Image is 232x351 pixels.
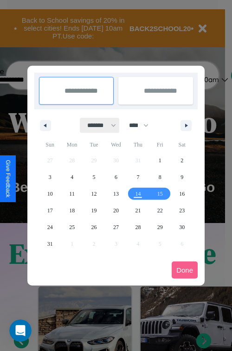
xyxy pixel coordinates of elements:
[127,219,149,236] button: 28
[115,169,117,185] span: 6
[39,236,61,252] button: 31
[171,202,193,219] button: 23
[61,137,83,152] span: Mon
[159,152,161,169] span: 1
[61,169,83,185] button: 4
[127,169,149,185] button: 7
[157,219,163,236] span: 29
[135,185,141,202] span: 14
[39,219,61,236] button: 24
[83,185,105,202] button: 12
[105,169,127,185] button: 6
[157,185,163,202] span: 15
[159,169,161,185] span: 8
[39,202,61,219] button: 17
[69,219,75,236] span: 25
[179,185,185,202] span: 16
[179,202,185,219] span: 23
[171,137,193,152] span: Sat
[113,219,119,236] span: 27
[172,262,198,279] button: Done
[180,152,183,169] span: 2
[127,137,149,152] span: Thu
[149,137,171,152] span: Fri
[157,202,163,219] span: 22
[171,185,193,202] button: 16
[93,169,96,185] span: 5
[135,219,141,236] span: 28
[171,152,193,169] button: 2
[47,219,53,236] span: 24
[49,169,52,185] span: 3
[171,219,193,236] button: 30
[5,160,11,198] div: Give Feedback
[105,185,127,202] button: 13
[91,219,97,236] span: 26
[113,202,119,219] span: 20
[136,169,139,185] span: 7
[83,202,105,219] button: 19
[83,169,105,185] button: 5
[61,202,83,219] button: 18
[9,319,32,342] iframe: Intercom live chat
[69,185,75,202] span: 11
[135,202,141,219] span: 21
[179,219,185,236] span: 30
[149,202,171,219] button: 22
[39,169,61,185] button: 3
[39,185,61,202] button: 10
[149,219,171,236] button: 29
[47,236,53,252] span: 31
[61,185,83,202] button: 11
[149,169,171,185] button: 8
[149,185,171,202] button: 15
[39,137,61,152] span: Sun
[71,169,73,185] span: 4
[83,219,105,236] button: 26
[171,169,193,185] button: 9
[127,202,149,219] button: 21
[91,202,97,219] span: 19
[47,185,53,202] span: 10
[105,202,127,219] button: 20
[69,202,75,219] span: 18
[105,219,127,236] button: 27
[105,137,127,152] span: Wed
[149,152,171,169] button: 1
[180,169,183,185] span: 9
[113,185,119,202] span: 13
[61,219,83,236] button: 25
[127,185,149,202] button: 14
[83,137,105,152] span: Tue
[91,185,97,202] span: 12
[47,202,53,219] span: 17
